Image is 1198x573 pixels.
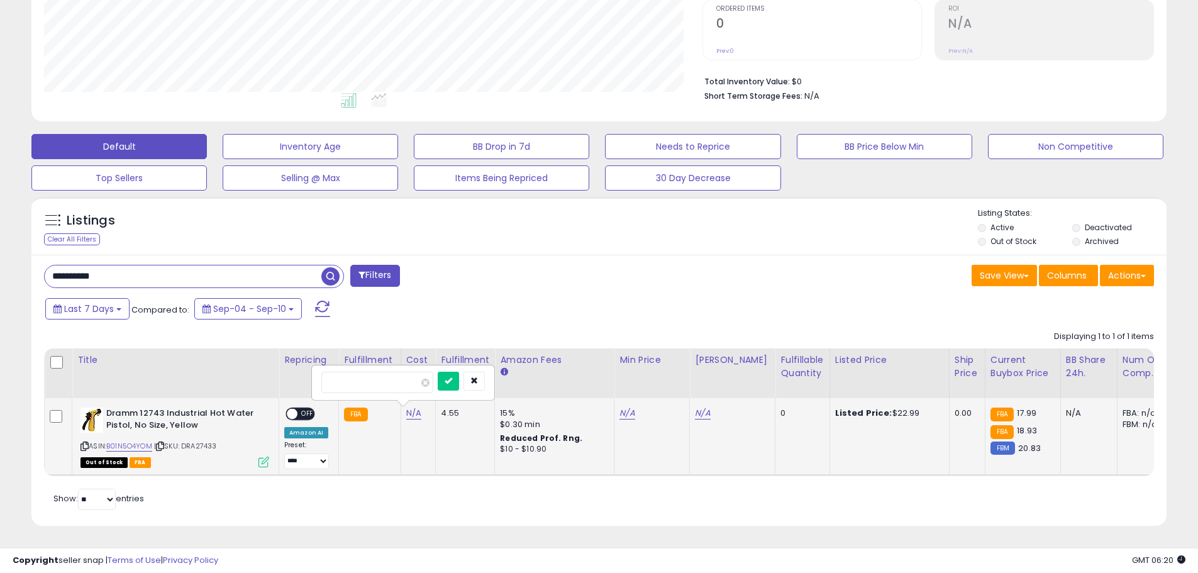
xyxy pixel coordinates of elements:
[780,353,824,380] div: Fulfillable Quantity
[297,409,318,420] span: OFF
[716,47,734,55] small: Prev: 0
[500,408,604,419] div: 15%
[1132,554,1185,566] span: 2025-09-18 06:20 GMT
[988,134,1163,159] button: Non Competitive
[223,134,398,159] button: Inventory Age
[695,353,770,367] div: [PERSON_NAME]
[1085,236,1119,247] label: Archived
[1018,442,1041,454] span: 20.83
[704,73,1145,88] li: $0
[44,233,100,245] div: Clear All Filters
[990,425,1014,439] small: FBA
[163,554,218,566] a: Privacy Policy
[213,303,286,315] span: Sep-04 - Sep-10
[414,134,589,159] button: BB Drop in 7d
[695,407,710,420] a: N/A
[67,212,115,230] h5: Listings
[978,208,1167,220] p: Listing States:
[948,47,973,55] small: Prev: N/A
[835,353,944,367] div: Listed Price
[948,16,1153,33] h2: N/A
[1123,408,1164,419] div: FBA: n/a
[835,407,892,419] b: Listed Price:
[1047,269,1087,282] span: Columns
[972,265,1037,286] button: Save View
[284,353,333,367] div: Repricing
[990,408,1014,421] small: FBA
[716,16,921,33] h2: 0
[1066,408,1107,419] div: N/A
[1066,353,1112,380] div: BB Share 24h.
[45,298,130,320] button: Last 7 Days
[53,492,144,504] span: Show: entries
[704,76,790,87] b: Total Inventory Value:
[619,353,684,367] div: Min Price
[406,407,421,420] a: N/A
[704,91,802,101] b: Short Term Storage Fees:
[1100,265,1154,286] button: Actions
[780,408,819,419] div: 0
[441,353,489,380] div: Fulfillment Cost
[108,554,161,566] a: Terms of Use
[344,353,395,367] div: Fulfillment
[1039,265,1098,286] button: Columns
[948,6,1153,13] span: ROI
[797,134,972,159] button: BB Price Below Min
[1123,419,1164,430] div: FBM: n/a
[1085,222,1132,233] label: Deactivated
[106,441,152,452] a: B01N5O4YOM
[131,304,189,316] span: Compared to:
[1017,407,1036,419] span: 17.99
[955,353,980,380] div: Ship Price
[13,554,58,566] strong: Copyright
[284,427,328,438] div: Amazon AI
[80,457,128,468] span: All listings that are currently out of stock and unavailable for purchase on Amazon
[716,6,921,13] span: Ordered Items
[955,408,975,419] div: 0.00
[441,408,485,419] div: 4.55
[194,298,302,320] button: Sep-04 - Sep-10
[13,555,218,567] div: seller snap | |
[64,303,114,315] span: Last 7 Days
[31,165,207,191] button: Top Sellers
[223,165,398,191] button: Selling @ Max
[500,444,604,455] div: $10 - $10.90
[406,353,431,367] div: Cost
[80,408,269,466] div: ASIN:
[990,442,1015,455] small: FBM
[1017,425,1037,437] span: 18.93
[605,165,780,191] button: 30 Day Decrease
[990,353,1055,380] div: Current Buybox Price
[500,433,582,443] b: Reduced Prof. Rng.
[106,408,259,434] b: Dramm 12743 Industrial Hot Water Pistol, No Size, Yellow
[154,441,217,451] span: | SKU: DRA27433
[284,441,329,469] div: Preset:
[500,367,507,378] small: Amazon Fees.
[31,134,207,159] button: Default
[77,353,274,367] div: Title
[990,236,1036,247] label: Out of Stock
[605,134,780,159] button: Needs to Reprice
[835,408,940,419] div: $22.99
[1123,353,1168,380] div: Num of Comp.
[500,353,609,367] div: Amazon Fees
[619,407,635,420] a: N/A
[414,165,589,191] button: Items Being Repriced
[130,457,151,468] span: FBA
[990,222,1014,233] label: Active
[500,419,604,430] div: $0.30 min
[344,408,367,421] small: FBA
[1054,331,1154,343] div: Displaying 1 to 1 of 1 items
[80,408,103,433] img: 41TvsSbmptL._SL40_.jpg
[804,90,819,102] span: N/A
[350,265,399,287] button: Filters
